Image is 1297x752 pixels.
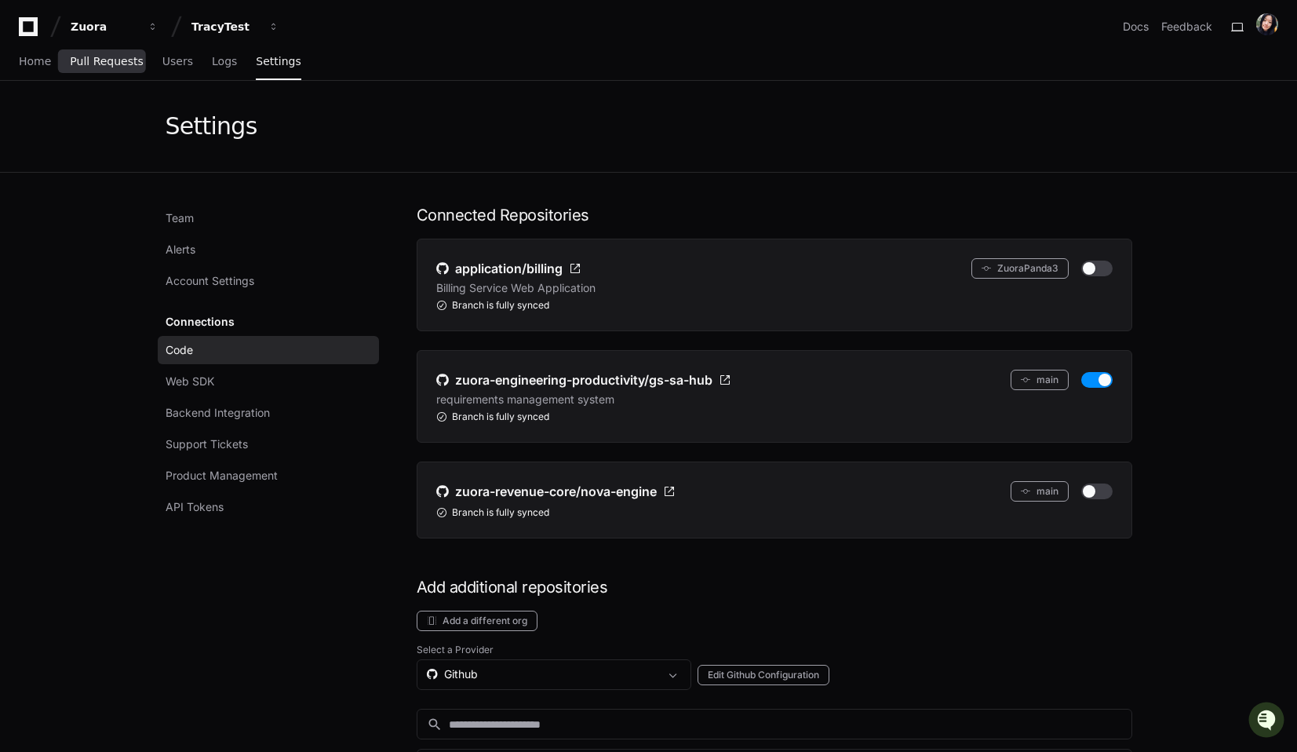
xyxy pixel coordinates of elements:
button: Zuora [64,13,165,41]
img: 1756235613930-3d25f9e4-fa56-45dd-b3ad-e072dfbd1548 [16,117,44,145]
a: zuora-revenue-core/nova-engine [436,481,676,502]
a: Home [19,44,51,80]
p: Billing Service Web Application [436,280,596,296]
img: ACg8ocLHYU8Q_QVc2aH0uWWb68hicQ26ALs8diVHP6v8XvCwTS-KVGiV=s96-c [1256,13,1278,35]
a: Code [158,336,379,364]
h1: Add additional repositories [417,576,1132,598]
span: Product Management [166,468,278,484]
div: Branch is fully synced [436,411,1113,423]
div: Zuora [71,19,138,35]
button: Feedback [1161,19,1212,35]
span: Team [166,210,194,226]
span: Web SDK [166,374,214,389]
span: API Tokens [166,499,224,515]
span: Users [162,57,193,66]
a: Users [162,44,193,80]
div: Settings [166,112,257,141]
span: Account Settings [166,273,254,289]
mat-icon: search [427,717,443,732]
span: Backend Integration [166,405,270,421]
span: Pylon [156,165,190,177]
iframe: Open customer support [1247,700,1289,743]
a: Docs [1123,19,1149,35]
p: requirements management system [436,392,614,407]
a: Account Settings [158,267,379,295]
a: Powered byPylon [111,164,190,177]
span: application/billing [455,259,563,278]
button: main [1011,481,1069,502]
h1: Connected Repositories [417,204,1132,226]
a: Alerts [158,235,379,264]
button: ZuoraPanda3 [971,258,1069,279]
a: zuora-engineering-productivity/gs-sa-hub [436,370,731,390]
button: Add a different org [417,611,537,631]
span: Settings [256,57,301,66]
a: API Tokens [158,493,379,521]
div: Branch is fully synced [436,299,1113,312]
a: Product Management [158,462,379,490]
span: zuora-revenue-core/nova-engine [455,482,657,501]
button: TracyTest [185,13,286,41]
div: Branch is fully synced [436,506,1113,519]
a: Backend Integration [158,399,379,427]
div: We're offline, but we'll be back soon! [53,133,228,145]
span: zuora-engineering-productivity/gs-sa-hub [455,371,712,389]
a: Settings [256,44,301,80]
a: Logs [212,44,237,80]
label: Select a Provider [417,644,1132,656]
span: Home [19,57,51,66]
a: Pull Requests [70,44,143,80]
a: application/billing [436,258,581,279]
img: PlayerZero [16,16,47,47]
div: Welcome [16,63,286,88]
span: Pull Requests [70,57,143,66]
a: Team [158,204,379,232]
div: Start new chat [53,117,257,133]
button: Start new chat [267,122,286,141]
span: Code [166,342,193,358]
a: Web SDK [158,367,379,396]
button: main [1011,370,1069,390]
div: TracyTest [191,19,259,35]
span: Support Tickets [166,436,248,452]
a: Support Tickets [158,430,379,458]
div: Github [427,666,659,682]
span: Logs [212,57,237,66]
button: Edit Github Configuration [698,665,829,685]
span: Alerts [166,242,195,257]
